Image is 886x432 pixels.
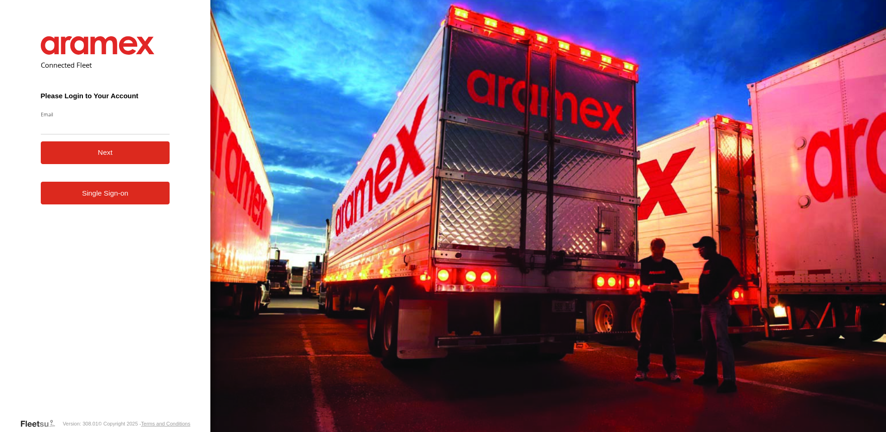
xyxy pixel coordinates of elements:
[41,182,170,204] a: Single Sign-on
[20,419,63,428] a: Visit our Website
[41,36,155,55] img: Aramex
[63,421,98,426] div: Version: 308.01
[141,421,190,426] a: Terms and Conditions
[41,60,170,70] h2: Connected Fleet
[41,111,170,118] label: Email
[41,141,170,164] button: Next
[41,92,170,100] h3: Please Login to Your Account
[98,421,190,426] div: © Copyright 2025 -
